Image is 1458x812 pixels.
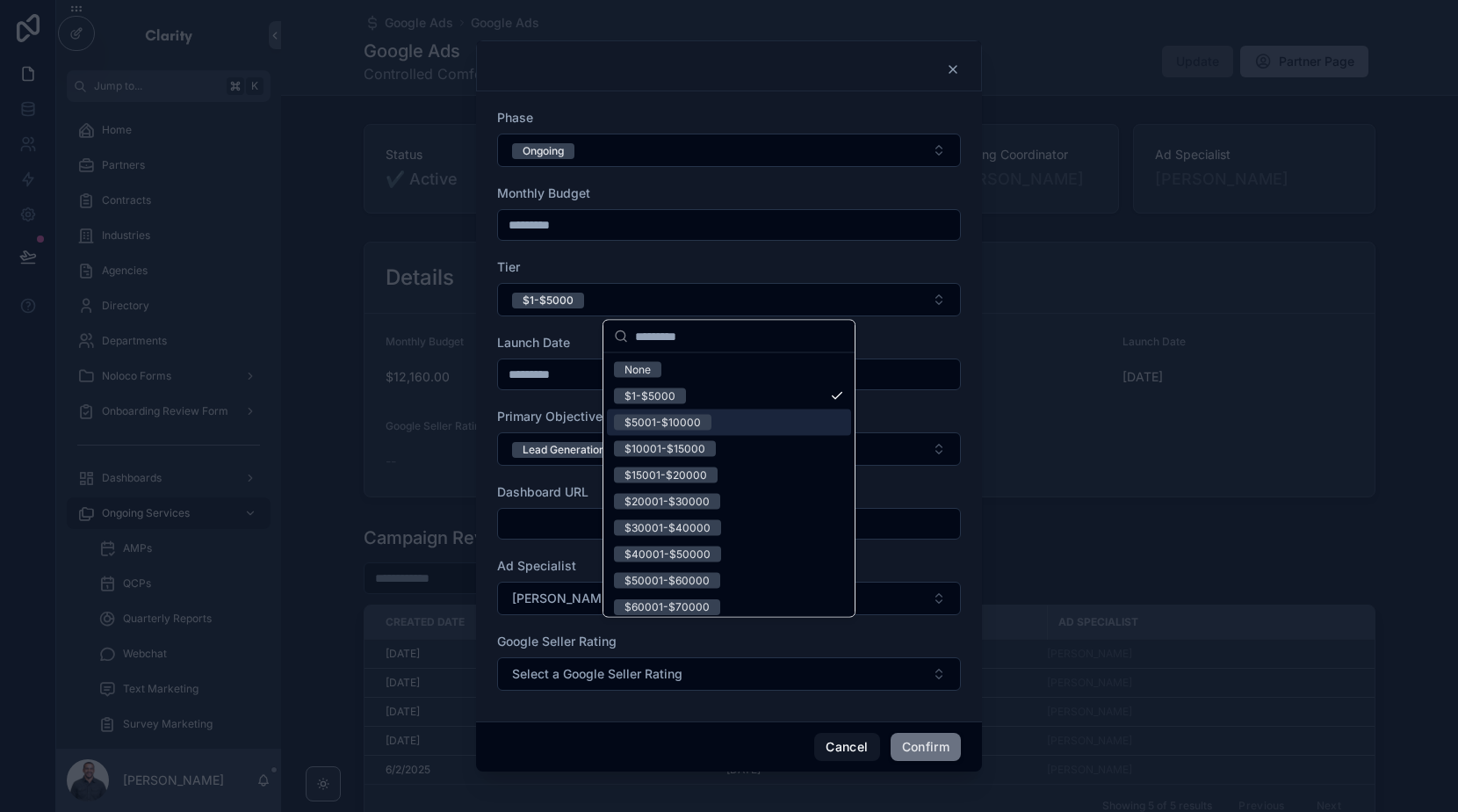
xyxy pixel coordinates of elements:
span: [PERSON_NAME] [512,590,613,607]
button: Select Button [497,582,961,615]
div: $20001-$30000 [624,494,710,510]
div: $40001-$50000 [624,547,711,562]
span: Monthly Budget [497,185,590,200]
button: Cancel [814,733,879,761]
span: Google Seller Rating [497,634,617,649]
span: Tier [497,259,520,274]
button: Select Button [497,134,961,167]
div: Ongoing [523,143,564,159]
button: Select Button [497,432,961,466]
div: $30001-$40000 [624,520,711,536]
div: Lead Generation [523,442,605,458]
span: Launch Date [497,335,570,350]
div: $1-$5000 [523,293,574,308]
div: Suggestions [603,353,855,617]
button: Select Button [497,657,961,691]
div: $5001-$10000 [624,415,701,431]
div: $50001-$60000 [624,573,710,589]
div: $1-$5000 [624,388,675,404]
div: None [624,362,651,378]
div: $15001-$20000 [624,468,707,483]
button: Confirm [891,733,961,761]
div: $10001-$15000 [624,441,705,457]
span: Select a Google Seller Rating [512,665,682,683]
span: Dashboard URL [497,484,588,499]
span: Phase [497,110,533,125]
button: Select Button [497,283,961,316]
span: Primary Objective [497,409,603,424]
span: Ad Specialist [497,558,576,573]
div: $60001-$70000 [624,599,710,615]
